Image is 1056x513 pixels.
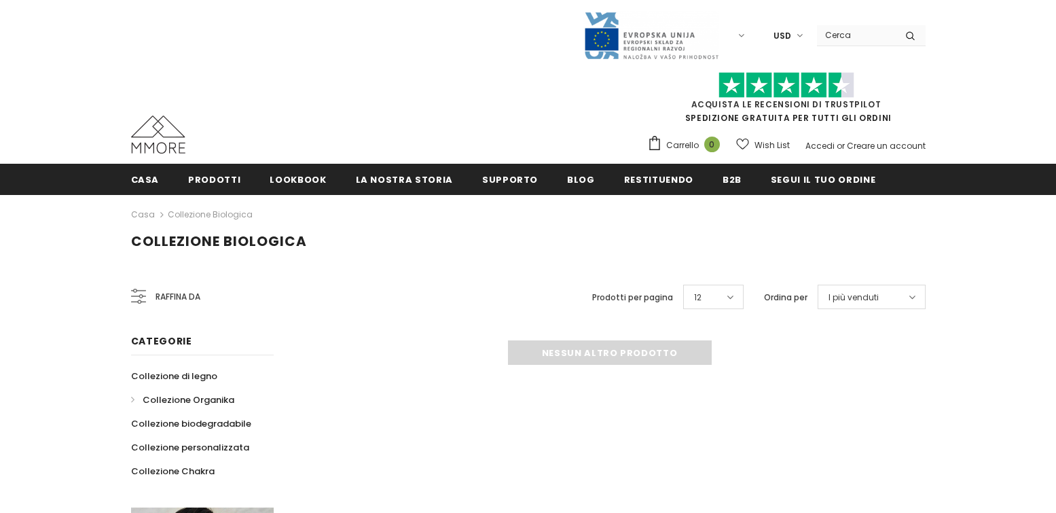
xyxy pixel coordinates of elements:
span: or [837,140,845,152]
span: Lookbook [270,173,326,186]
img: Fidati di Pilot Stars [718,72,854,99]
label: Ordina per [764,291,807,304]
a: Collezione di legno [131,364,217,388]
span: USD [773,29,791,43]
span: Categorie [131,334,192,348]
span: Segui il tuo ordine [771,173,875,186]
span: Collezione biodegradabile [131,417,251,430]
span: supporto [482,173,538,186]
a: Blog [567,164,595,194]
span: I più venduti [829,291,879,304]
span: Collezione Organika [143,393,234,406]
a: Wish List [736,133,790,157]
input: Search Site [817,25,895,45]
span: Collezione Chakra [131,465,215,478]
a: Creare un account [847,140,926,152]
span: Restituendo [624,173,693,186]
a: Collezione biologica [168,209,253,220]
span: Wish List [754,139,790,152]
a: Restituendo [624,164,693,194]
span: SPEDIZIONE GRATUITA PER TUTTI GLI ORDINI [647,78,926,124]
span: Casa [131,173,160,186]
span: Raffina da [156,289,200,304]
label: Prodotti per pagina [592,291,673,304]
span: Collezione biologica [131,232,307,251]
a: Collezione Organika [131,388,234,412]
span: Collezione personalizzata [131,441,249,454]
a: Prodotti [188,164,240,194]
img: Javni Razpis [583,11,719,60]
a: La nostra storia [356,164,453,194]
a: Collezione biodegradabile [131,412,251,436]
a: B2B [723,164,742,194]
a: Lookbook [270,164,326,194]
span: Carrello [666,139,699,152]
img: Casi MMORE [131,116,185,154]
span: Prodotti [188,173,240,186]
span: Collezione di legno [131,370,217,383]
a: Carrello 0 [647,135,727,156]
span: 12 [694,291,702,304]
a: supporto [482,164,538,194]
span: Blog [567,173,595,186]
a: Collezione Chakra [131,459,215,483]
a: Collezione personalizzata [131,436,249,459]
a: Accedi [805,140,835,152]
a: Acquista le recensioni di TrustPilot [691,99,881,110]
span: La nostra storia [356,173,453,186]
a: Casa [131,164,160,194]
span: B2B [723,173,742,186]
span: 0 [704,137,720,152]
a: Segui il tuo ordine [771,164,875,194]
a: Casa [131,207,155,223]
a: Javni Razpis [583,29,719,41]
